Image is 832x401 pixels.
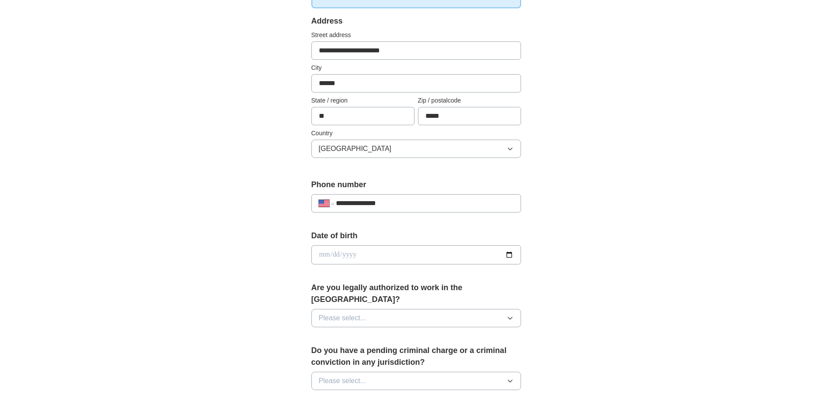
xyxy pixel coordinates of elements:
[311,179,521,191] label: Phone number
[311,140,521,158] button: [GEOGRAPHIC_DATA]
[311,309,521,327] button: Please select...
[418,96,521,105] label: Zip / postalcode
[311,345,521,368] label: Do you have a pending criminal charge or a criminal conviction in any jurisdiction?
[319,313,366,323] span: Please select...
[311,15,521,27] div: Address
[311,282,521,305] label: Are you legally authorized to work in the [GEOGRAPHIC_DATA]?
[311,372,521,390] button: Please select...
[311,96,414,105] label: State / region
[311,129,521,138] label: Country
[311,63,521,72] label: City
[319,144,392,154] span: [GEOGRAPHIC_DATA]
[311,31,521,40] label: Street address
[311,230,521,242] label: Date of birth
[319,376,366,386] span: Please select...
